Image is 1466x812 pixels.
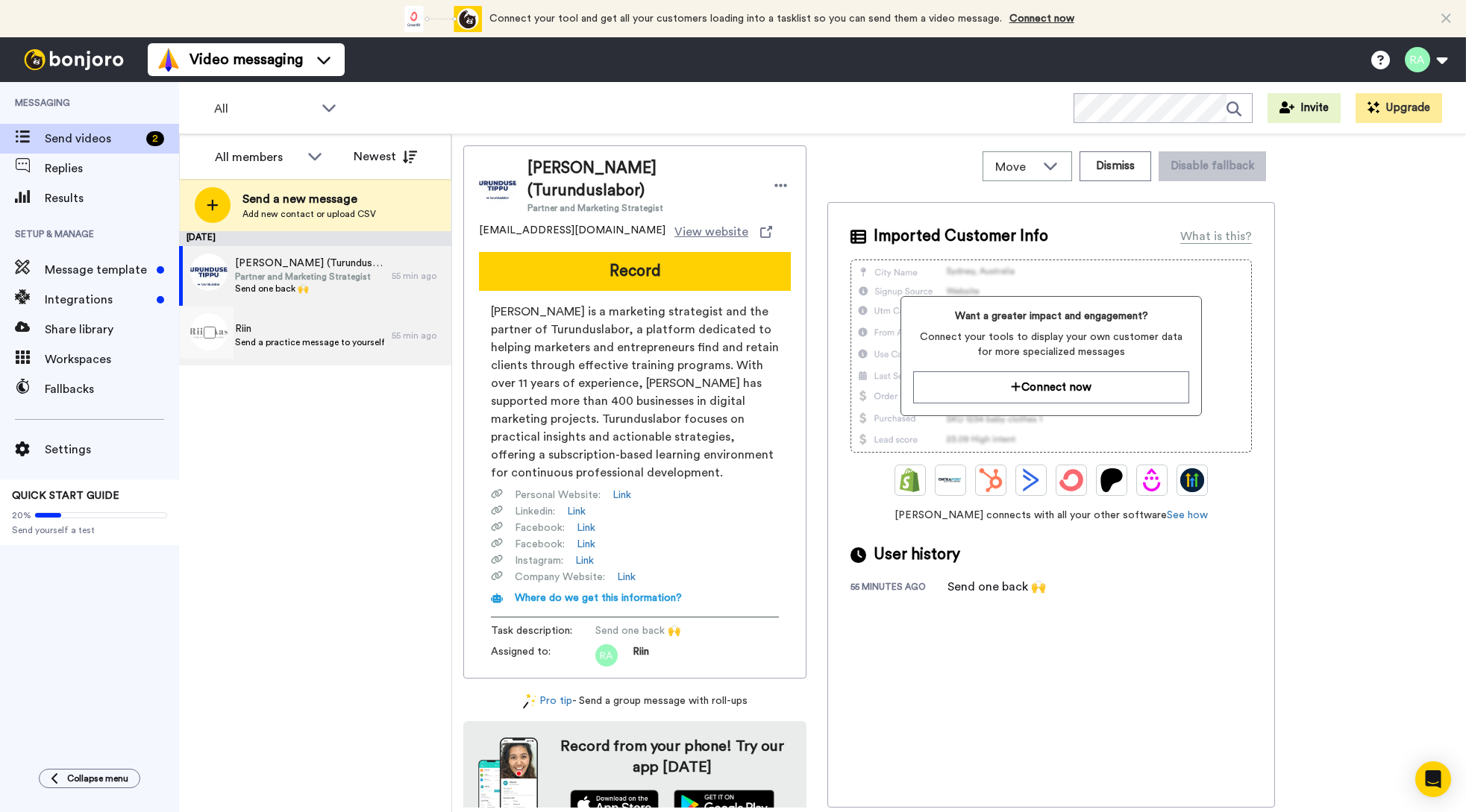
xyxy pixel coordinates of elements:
[595,644,618,667] img: ra.png
[567,504,586,519] a: Link
[939,468,962,492] img: Ontraport
[1167,510,1208,520] a: See how
[45,380,179,398] span: Fallbacks
[235,283,384,295] span: Send one back 🙌
[157,48,181,72] img: vm-color.svg
[851,508,1252,523] span: [PERSON_NAME] connects with all your other software
[1009,13,1074,24] a: Connect now
[595,623,737,638] span: Send one back 🙌
[463,693,806,709] div: - Send a group message with roll-ups
[527,202,756,214] span: Partner and Marketing Strategist
[479,167,516,204] img: Image of Timo (Turunduslabor)
[1415,761,1451,797] div: Open Intercom Messenger
[242,208,376,220] span: Add new contact or upload CSV
[45,130,140,148] span: Send videos
[1159,151,1266,181] button: Disable fallback
[342,142,428,171] button: Newest
[1080,151,1151,181] button: Dismiss
[633,644,649,667] span: Riin
[45,321,179,339] span: Share library
[913,330,1188,359] span: Connect your tools to display your own customer data for more specialized messages
[235,336,384,348] span: Send a practice message to yourself
[674,223,748,241] span: View website
[553,736,792,778] h4: Record from your phone! Try our app [DATE]
[575,553,594,568] a: Link
[515,553,563,568] span: Instagram :
[146,131,164,146] div: 2
[527,157,756,202] span: [PERSON_NAME] (Turunduslabor)
[491,623,595,638] span: Task description :
[18,49,130,70] img: bj-logo-header-white.svg
[515,537,565,552] span: Facebook :
[235,271,384,283] span: Partner and Marketing Strategist
[491,303,779,482] span: [PERSON_NAME] is a marketing strategist and the partner of Turunduslabor, a platform dedicated to...
[1059,468,1083,492] img: ConvertKit
[874,225,1048,248] span: Imported Customer Info
[190,254,228,291] img: b96a0fdf-bc1f-4ffb-9401-3a4052d53c20.jpg
[491,644,595,667] span: Assigned to:
[515,504,555,519] span: Linkedin :
[189,49,303,70] span: Video messaging
[45,160,179,177] span: Replies
[1180,227,1252,245] div: What is this?
[515,593,682,603] span: Where do we get this information?
[489,13,1002,24] span: Connect your tool and get all your customers loading into a tasklist so you can send them a video...
[515,488,601,503] span: Personal Website :
[45,291,151,309] span: Integrations
[242,190,376,208] span: Send a new message
[577,520,595,535] a: Link
[1100,468,1124,492] img: Patreon
[12,524,167,536] span: Send yourself a test
[392,330,444,342] div: 55 min ago
[215,148,300,166] div: All members
[995,158,1036,176] span: Move
[12,491,119,501] span: QUICK START GUIDE
[913,309,1188,324] span: Want a greater impact and engagement?
[674,223,772,241] a: View website
[577,537,595,552] a: Link
[1180,468,1204,492] img: GoHighLevel
[1140,468,1164,492] img: Drip
[851,581,947,596] div: 55 minutes ago
[1019,468,1043,492] img: ActiveCampaign
[874,544,960,566] span: User history
[179,231,451,246] div: [DATE]
[515,520,565,535] span: Facebook :
[45,261,151,279] span: Message template
[214,100,314,118] span: All
[45,441,179,459] span: Settings
[400,6,482,32] div: animation
[235,321,384,336] span: Riin
[12,509,31,521] span: 20%
[1356,93,1442,123] button: Upgrade
[979,468,1003,492] img: Hubspot
[479,223,665,241] span: [EMAIL_ADDRESS][DOMAIN_NAME]
[45,189,179,207] span: Results
[392,270,444,282] div: 55 min ago
[523,693,572,709] a: Pro tip
[479,252,791,291] button: Record
[913,371,1188,403] button: Connect now
[515,570,605,585] span: Company Website :
[67,772,128,784] span: Collapse menu
[617,570,636,585] a: Link
[39,769,140,788] button: Collapse menu
[235,256,384,271] span: [PERSON_NAME] (Turunduslabor)
[947,578,1046,596] div: Send one back 🙌
[523,693,536,709] img: magic-wand.svg
[898,468,922,492] img: Shopify
[613,488,631,503] a: Link
[1268,93,1341,123] button: Invite
[45,350,179,368] span: Workspaces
